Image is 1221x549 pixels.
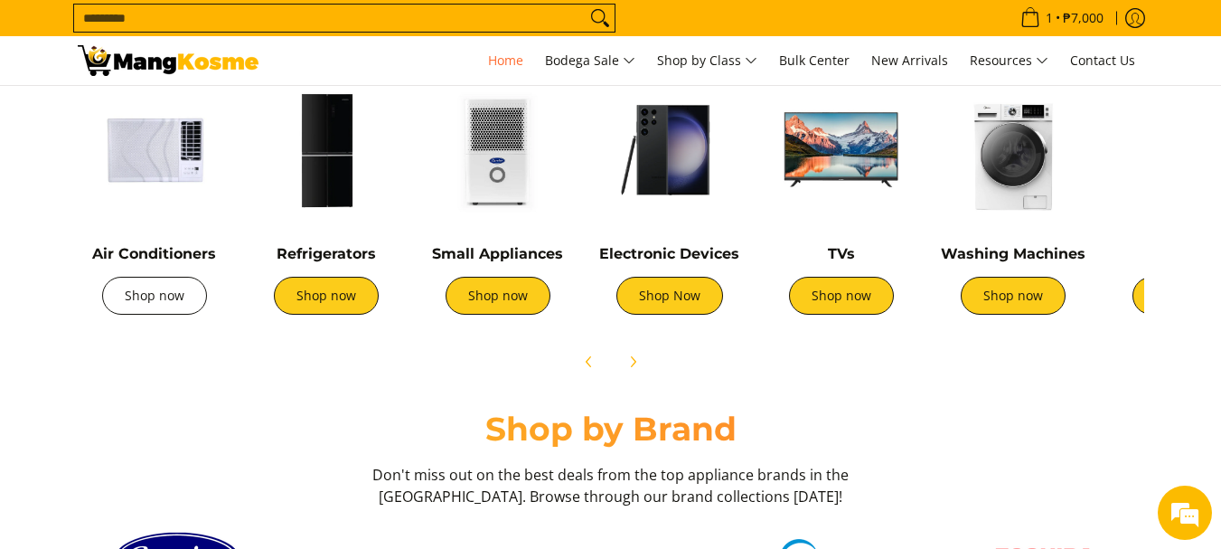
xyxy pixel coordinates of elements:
[536,36,644,85] a: Bodega Sale
[862,36,957,85] a: New Arrivals
[871,52,948,69] span: New Arrivals
[828,245,855,262] a: TVs
[936,73,1090,227] img: Washing Machines
[479,36,532,85] a: Home
[277,245,376,262] a: Refrigerators
[1061,36,1144,85] a: Contact Us
[421,73,575,227] img: Small Appliances
[970,50,1048,72] span: Resources
[78,45,258,76] img: Mang Kosme: Your Home Appliances Warehouse Sale Partner!
[1015,8,1109,28] span: •
[249,73,403,227] img: Refrigerators
[78,73,231,227] img: Air Conditioners
[765,73,918,227] img: TVs
[593,73,747,227] img: Electronic Devices
[277,36,1144,85] nav: Main Menu
[569,342,609,382] button: Previous
[616,277,723,315] a: Shop Now
[1043,12,1056,24] span: 1
[545,50,635,72] span: Bodega Sale
[789,277,894,315] a: Shop now
[941,245,1085,262] a: Washing Machines
[961,277,1066,315] a: Shop now
[648,36,766,85] a: Shop by Class
[613,342,653,382] button: Next
[274,277,379,315] a: Shop now
[599,245,739,262] a: Electronic Devices
[779,52,850,69] span: Bulk Center
[488,52,523,69] span: Home
[770,36,859,85] a: Bulk Center
[961,36,1057,85] a: Resources
[1070,52,1135,69] span: Contact Us
[102,277,207,315] a: Shop now
[432,245,563,262] a: Small Appliances
[1060,12,1106,24] span: ₱7,000
[92,245,216,262] a: Air Conditioners
[78,409,1144,450] h2: Shop by Brand
[446,277,550,315] a: Shop now
[657,50,757,72] span: Shop by Class
[367,464,855,507] h3: Don't miss out on the best deals from the top appliance brands in the [GEOGRAPHIC_DATA]. Browse t...
[586,5,615,32] button: Search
